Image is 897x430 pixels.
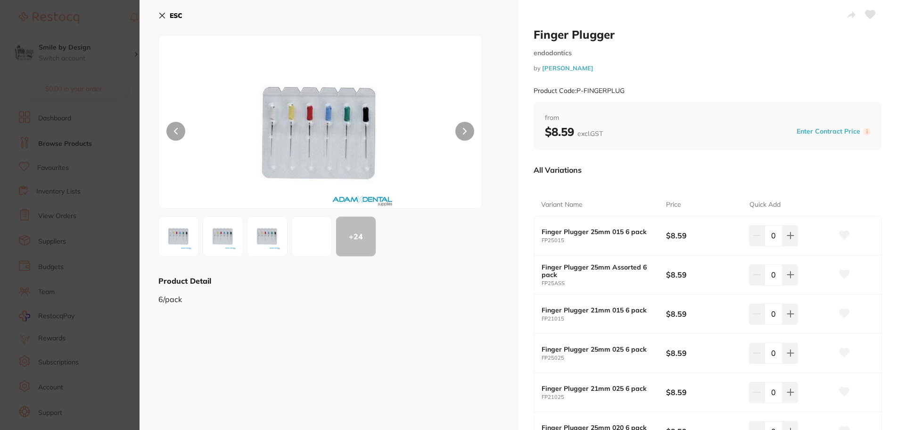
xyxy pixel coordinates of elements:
[158,286,500,304] div: 6/pack
[542,385,654,392] b: Finger Plugger 21mm 025 6 pack
[666,387,741,397] b: $8.59
[542,263,654,278] b: Finger Plugger 25mm Assorted 6 pack
[542,346,654,353] b: Finger Plugger 25mm 025 6 pack
[577,129,603,138] span: excl. GST
[863,128,871,135] label: i
[336,217,376,256] div: + 24
[545,113,871,123] span: from
[542,355,667,361] small: FP25025
[534,165,582,175] p: All Variations
[206,219,240,253] img: MjAuanBn
[162,219,196,253] img: MTUuanBn
[541,200,583,210] p: Variant Name
[545,125,603,139] b: $8.59
[534,87,625,95] small: Product Code: P-FINGERPLUG
[666,230,741,241] b: $8.59
[223,59,417,208] img: MTUuanBn
[158,276,211,286] b: Product Detail
[542,228,654,236] b: Finger Plugger 25mm 015 6 pack
[542,394,667,400] small: FP21025
[666,200,681,210] p: Price
[666,270,741,280] b: $8.59
[542,280,667,287] small: FP25ASS
[542,316,667,322] small: FP21015
[158,8,182,24] button: ESC
[749,200,781,210] p: Quick Add
[250,219,284,253] img: MjUuanBn
[170,11,182,20] b: ESC
[794,127,863,136] button: Enter Contract Price
[295,233,302,240] img: MzAuanBn
[534,65,882,72] small: by
[336,216,376,257] button: +24
[534,49,882,57] small: endodontics
[542,64,593,72] a: [PERSON_NAME]
[666,348,741,358] b: $8.59
[542,237,667,244] small: FP25015
[542,306,654,314] b: Finger Plugger 21mm 015 6 pack
[666,309,741,319] b: $8.59
[534,27,882,42] h2: Finger Plugger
